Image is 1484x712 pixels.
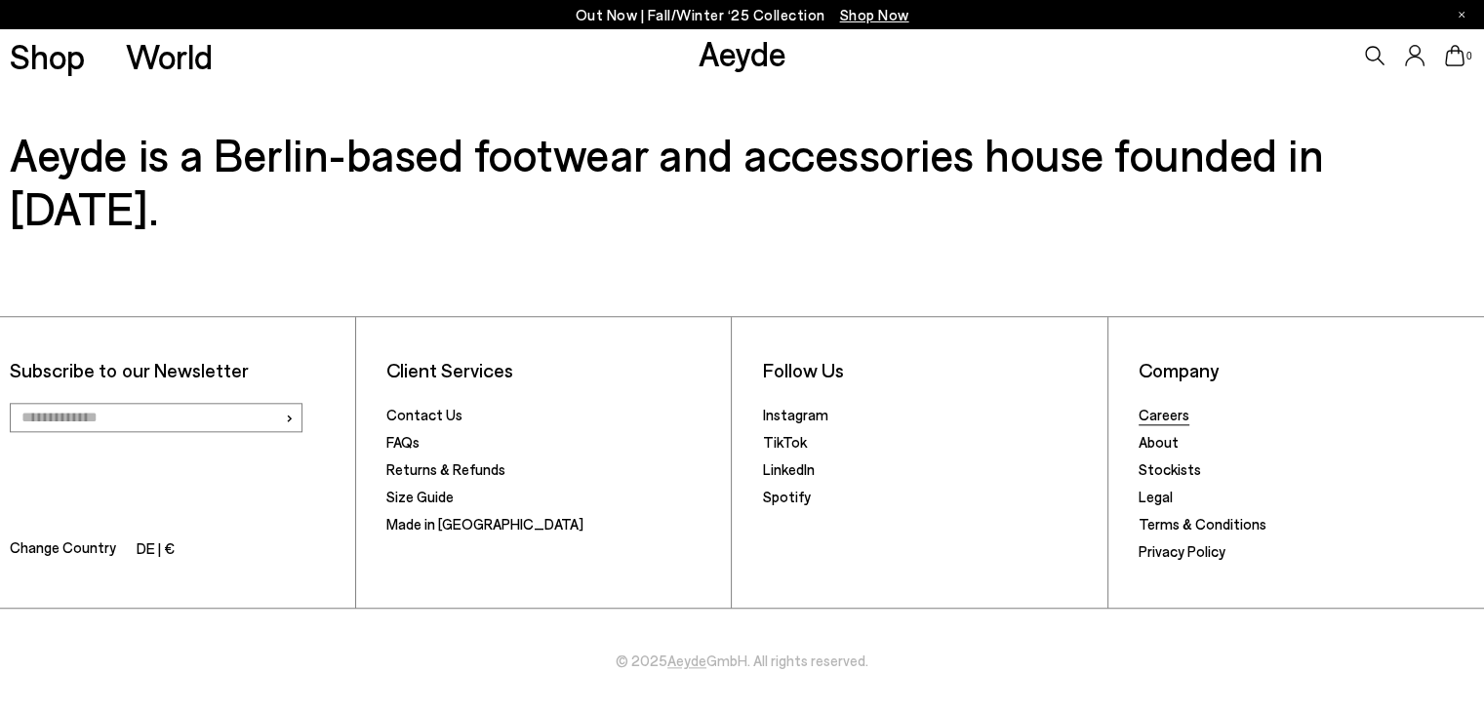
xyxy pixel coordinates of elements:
[762,406,827,423] a: Instagram
[699,32,786,73] a: Aeyde
[1139,460,1201,478] a: Stockists
[762,460,814,478] a: LinkedIn
[667,652,706,669] a: Aeyde
[840,6,909,23] span: Navigate to /collections/new-in
[1445,45,1464,66] a: 0
[10,358,344,382] p: Subscribe to our Newsletter
[284,403,293,431] span: ›
[762,433,806,451] a: TikTok
[386,488,454,505] a: Size Guide
[137,536,175,564] li: DE | €
[386,460,505,478] a: Returns & Refunds
[126,39,213,73] a: World
[1139,488,1173,505] a: Legal
[762,488,810,505] a: Spotify
[1139,515,1266,533] a: Terms & Conditions
[10,39,85,73] a: Shop
[386,433,420,451] a: FAQs
[10,127,1473,234] h3: Aeyde is a Berlin-based footwear and accessories house founded in [DATE].
[1464,51,1474,61] span: 0
[1139,406,1189,423] a: Careers
[386,406,462,423] a: Contact Us
[10,535,116,564] span: Change Country
[386,515,583,533] a: Made in [GEOGRAPHIC_DATA]
[762,358,1097,382] li: Follow Us
[386,358,721,382] li: Client Services
[576,3,909,27] p: Out Now | Fall/Winter ‘25 Collection
[1139,433,1179,451] a: About
[1139,358,1474,382] li: Company
[1139,542,1225,560] a: Privacy Policy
